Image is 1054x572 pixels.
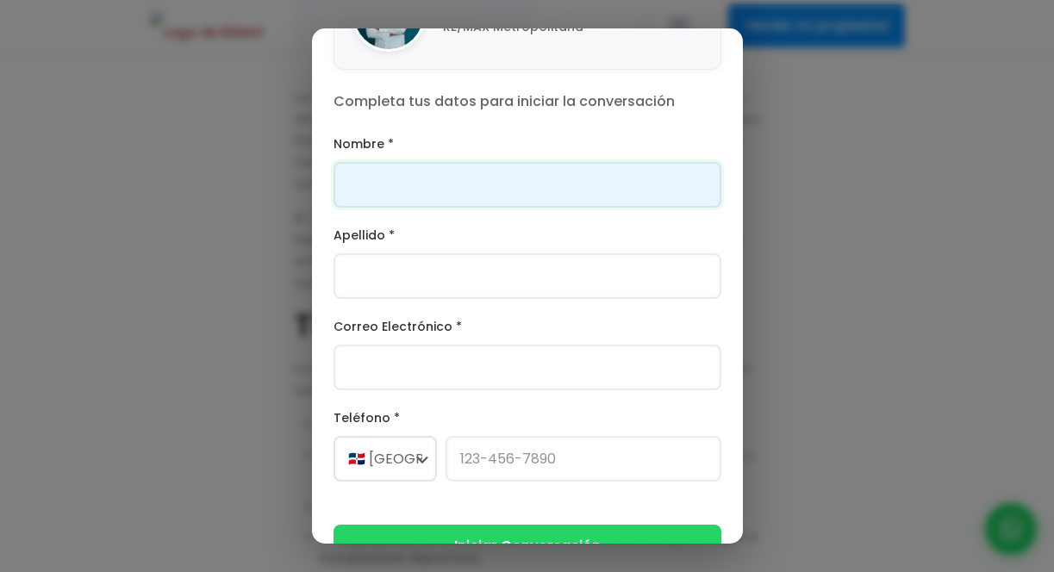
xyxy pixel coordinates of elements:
[334,91,721,112] p: Completa tus datos para iniciar la conversación
[334,225,721,246] label: Apellido *
[334,407,721,429] label: Teléfono *
[446,436,721,482] input: 123-456-7890
[334,134,721,155] label: Nombre *
[334,316,721,338] label: Correo Electrónico *
[334,525,721,567] button: Iniciar Conversación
